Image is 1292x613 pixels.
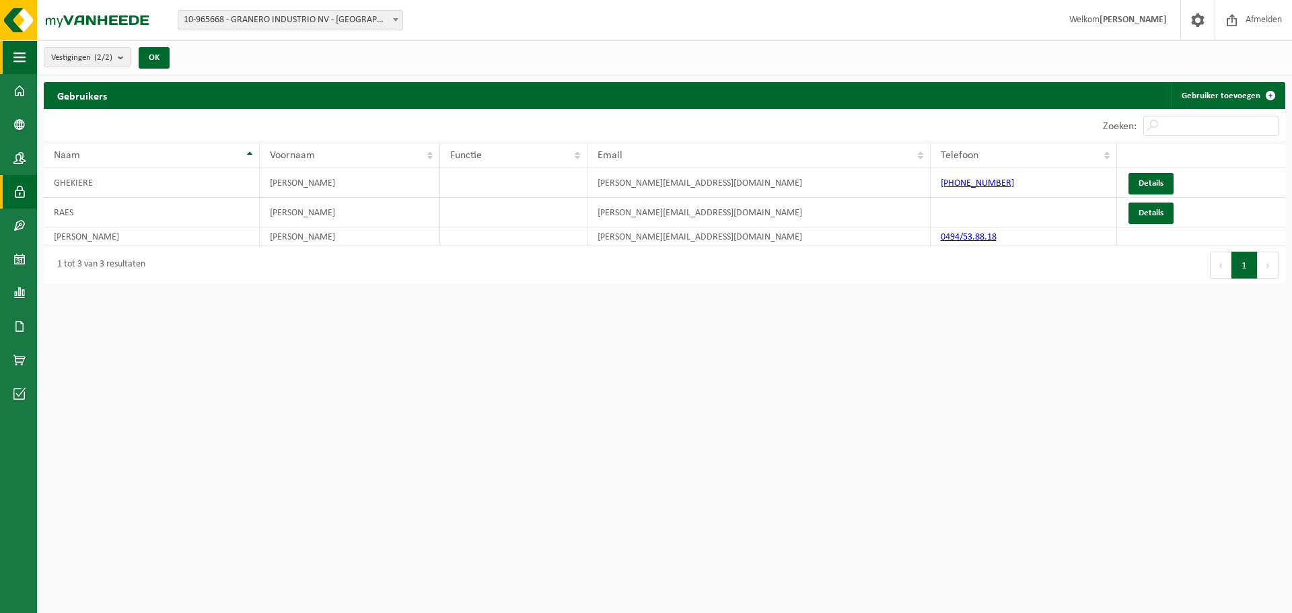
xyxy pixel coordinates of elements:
span: Naam [54,150,80,161]
td: [PERSON_NAME] [260,227,440,246]
button: Vestigingen(2/2) [44,47,131,67]
button: OK [139,47,170,69]
a: [PHONE_NUMBER] [941,178,1014,188]
td: RAES [44,198,260,227]
td: [PERSON_NAME][EMAIL_ADDRESS][DOMAIN_NAME] [587,168,930,198]
a: 0494/53.88.18 [941,232,997,242]
td: GHEKIERE [44,168,260,198]
button: 1 [1231,252,1258,279]
td: [PERSON_NAME][EMAIL_ADDRESS][DOMAIN_NAME] [587,227,930,246]
strong: [PERSON_NAME] [1100,15,1167,25]
button: Next [1258,252,1279,279]
span: Voornaam [270,150,315,161]
count: (2/2) [94,53,112,62]
span: Functie [450,150,482,161]
td: [PERSON_NAME][EMAIL_ADDRESS][DOMAIN_NAME] [587,198,930,227]
div: 1 tot 3 van 3 resultaten [50,253,145,277]
label: Zoeken: [1103,121,1137,132]
td: [PERSON_NAME] [260,168,440,198]
a: Gebruiker toevoegen [1171,82,1284,109]
h2: Gebruikers [44,82,120,108]
span: Vestigingen [51,48,112,68]
a: Details [1128,203,1174,224]
span: Email [598,150,622,161]
td: [PERSON_NAME] [44,227,260,246]
button: Previous [1210,252,1231,279]
a: Details [1128,173,1174,194]
span: 10-965668 - GRANERO INDUSTRIO NV - ROESELARE [178,11,402,30]
span: Telefoon [941,150,978,161]
span: 10-965668 - GRANERO INDUSTRIO NV - ROESELARE [178,10,403,30]
td: [PERSON_NAME] [260,198,440,227]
